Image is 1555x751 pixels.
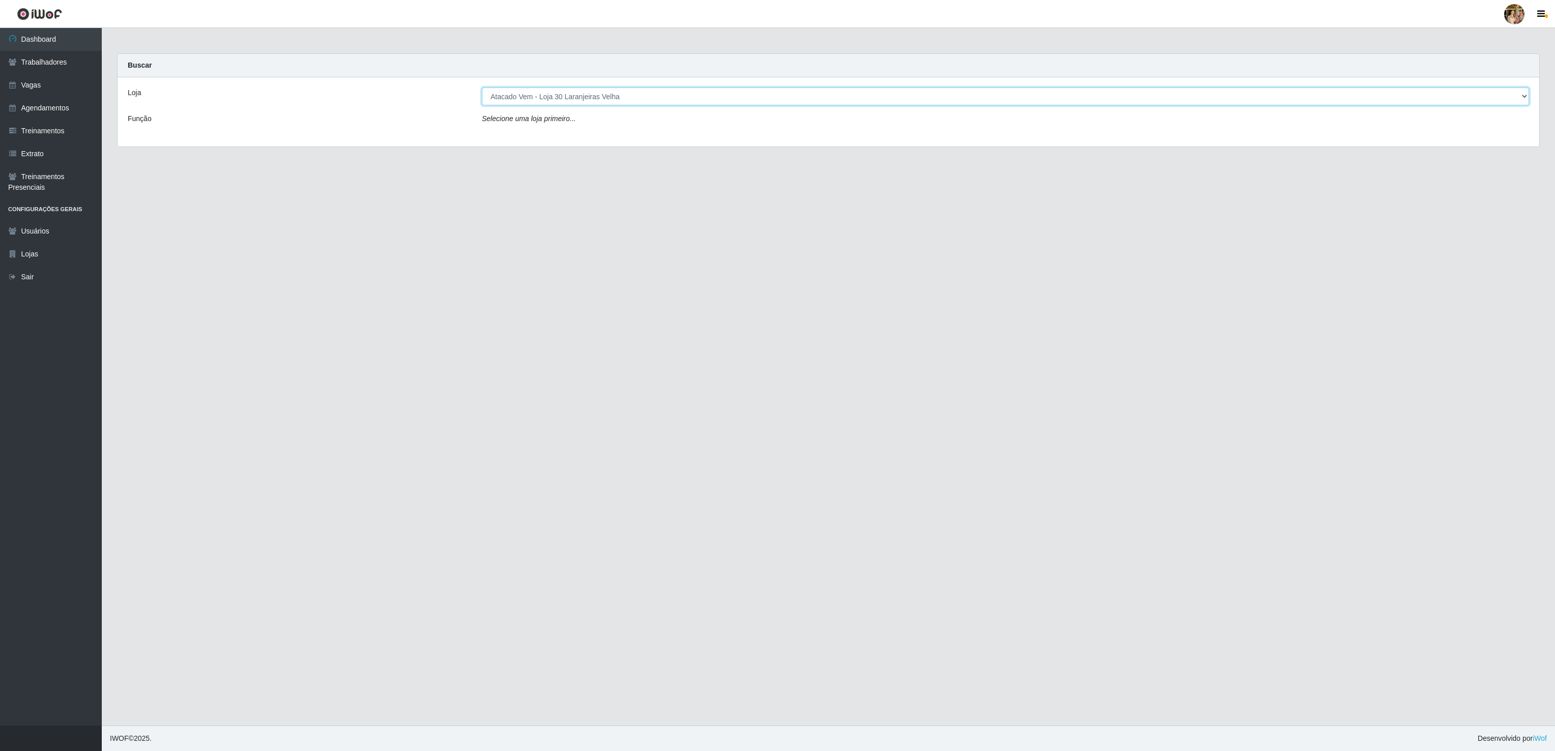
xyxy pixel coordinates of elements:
i: Selecione uma loja primeiro... [482,114,575,123]
span: Desenvolvido por [1478,733,1547,744]
a: iWof [1533,734,1547,742]
img: CoreUI Logo [17,8,62,20]
span: IWOF [110,734,129,742]
span: © 2025 . [110,733,152,744]
strong: Buscar [128,61,152,69]
label: Função [128,113,152,124]
label: Loja [128,88,141,98]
